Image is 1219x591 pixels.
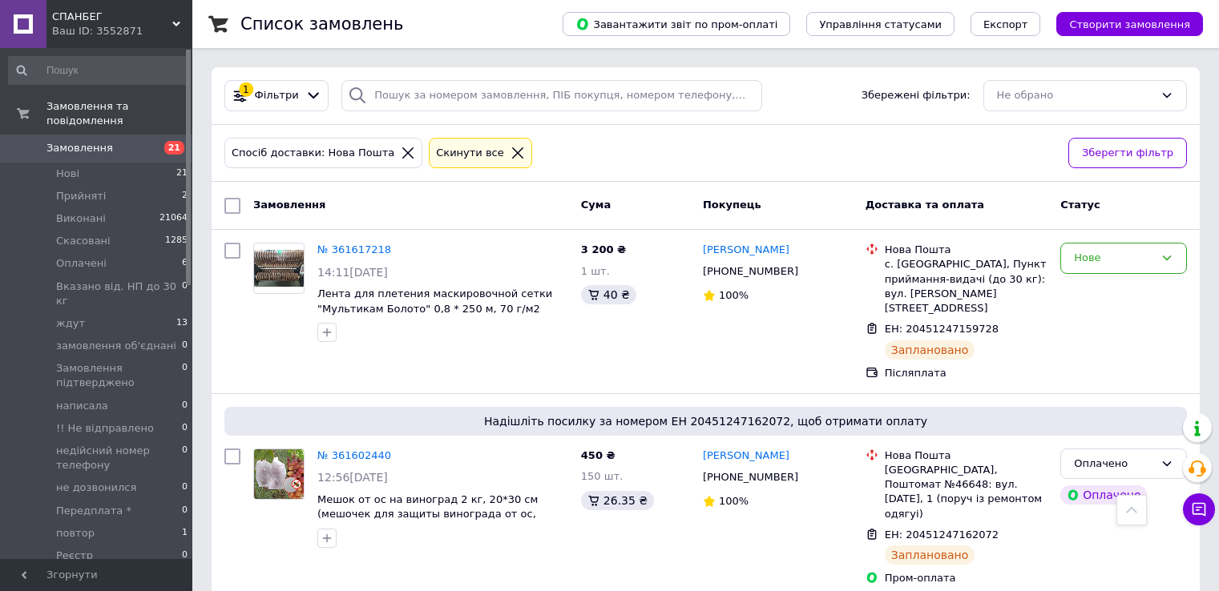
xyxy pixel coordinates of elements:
span: 450 ₴ [581,449,616,461]
a: Лента для плетения маскировочной сетки "Мультикам Болото" 0,8 * 250 м, 70 г/м2 Спанбонд порезанный [317,287,552,329]
span: Покупець [703,199,761,211]
span: Статус [1060,199,1100,211]
span: 0 [182,399,188,413]
img: Фото товару [254,250,304,287]
a: Фото товару [253,448,305,500]
div: Заплановано [885,545,975,565]
span: СПАНБЕГ [52,10,172,24]
span: 150 шт. [581,470,624,482]
span: 1 [182,526,188,541]
span: Завантажити звіт по пром-оплаті [575,17,777,31]
span: 0 [182,444,188,472]
div: Післяплата [885,366,1047,380]
span: Створити замовлення [1069,18,1190,30]
span: Замовлення [46,141,113,155]
span: Виконані [56,211,106,226]
div: Нова Пошта [885,243,1047,257]
span: Надішліть посилку за номером ЕН 20451247162072, щоб отримати оплату [231,413,1181,429]
button: Управління статусами [806,12,955,36]
span: ЕН: 20451247162072 [885,529,999,541]
h1: Список замовлень [240,14,403,34]
span: 0 [182,361,188,390]
span: недійсний номер телефону [56,444,182,472]
div: Cкинути все [433,145,507,162]
div: [PHONE_NUMBER] [700,261,801,282]
div: [PHONE_NUMBER] [700,467,801,488]
span: Замовлення підтверджено [56,361,182,390]
div: Пром-оплата [885,571,1047,585]
div: Оплачено [1074,456,1154,472]
span: Експорт [983,18,1028,30]
span: Фільтри [255,88,299,103]
button: Чат з покупцем [1183,493,1215,525]
div: Заплановано [885,340,975,360]
button: Створити замовлення [1056,12,1203,36]
span: ЕН: 20451247159728 [885,323,999,335]
img: Фото товару [254,449,304,499]
span: 2 [182,189,188,203]
span: Скасовані [56,234,111,248]
span: Нові [56,167,79,181]
span: 14:11[DATE] [317,266,388,279]
span: Зберегти фільтр [1082,145,1173,162]
span: 100% [719,495,749,507]
span: 6 [182,256,188,271]
div: Ваш ID: 3552871 [52,24,192,38]
button: Зберегти фільтр [1068,138,1187,169]
span: 21 [176,167,188,181]
span: Доставка та оплата [866,199,984,211]
span: Замовлення [253,199,325,211]
span: 100% [719,289,749,301]
span: Вказано від. НП до 30 кг [56,279,182,308]
div: [GEOGRAPHIC_DATA], Поштомат №46648: вул. [DATE], 1 (поруч із ремонтом одягуі) [885,463,1047,521]
span: Cума [581,199,611,211]
div: Нове [1074,250,1154,267]
div: 26.35 ₴ [581,491,654,510]
span: 0 [182,279,188,308]
span: 1 шт. [581,265,610,277]
span: 12:56[DATE] [317,471,388,484]
div: Оплачено [1060,485,1147,505]
a: [PERSON_NAME] [703,448,789,464]
span: !! Не відправлено [56,421,154,436]
span: 0 [182,549,188,563]
button: Експорт [971,12,1041,36]
div: с. [GEOGRAPHIC_DATA], Пункт приймання-видачі (до 30 кг): вул. [PERSON_NAME][STREET_ADDRESS] [885,257,1047,316]
span: Управління статусами [819,18,942,30]
div: 1 [239,82,253,97]
a: Фото товару [253,243,305,294]
span: Прийняті [56,189,106,203]
span: 21 [164,141,184,155]
span: повтор [56,526,95,541]
input: Пошук за номером замовлення, ПІБ покупця, номером телефону, Email, номером накладної [341,80,762,111]
div: Не обрано [997,87,1154,104]
span: ждут [56,316,85,331]
input: Пошук [8,56,189,85]
span: 13 [176,316,188,331]
a: Мешок от ос на виноград 2 кг, 20*30 см (мешочек для защиты винограда от ос, мошек, птиц, ожогов, ... [317,493,538,535]
span: Передплата * [56,504,131,518]
span: написала [56,399,108,413]
span: 0 [182,504,188,518]
span: не дозвонился [56,480,136,495]
div: Спосіб доставки: Нова Пошта [228,145,398,162]
a: Створити замовлення [1040,18,1203,30]
span: Замовлення та повідомлення [46,99,192,128]
div: 40 ₴ [581,285,636,304]
span: Реєстр [56,549,93,563]
span: Оплачені [56,256,107,271]
a: [PERSON_NAME] [703,243,789,258]
a: № 361617218 [317,243,391,255]
span: 0 [182,421,188,436]
a: № 361602440 [317,449,391,461]
span: 0 [182,339,188,353]
span: 21064 [159,211,188,226]
span: замовлення об'єднані [56,339,176,353]
span: 1285 [165,234,188,248]
span: 3 200 ₴ [581,243,626,255]
div: Нова Пошта [885,448,1047,463]
span: Збережені фільтри: [862,88,971,103]
span: 0 [182,480,188,495]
